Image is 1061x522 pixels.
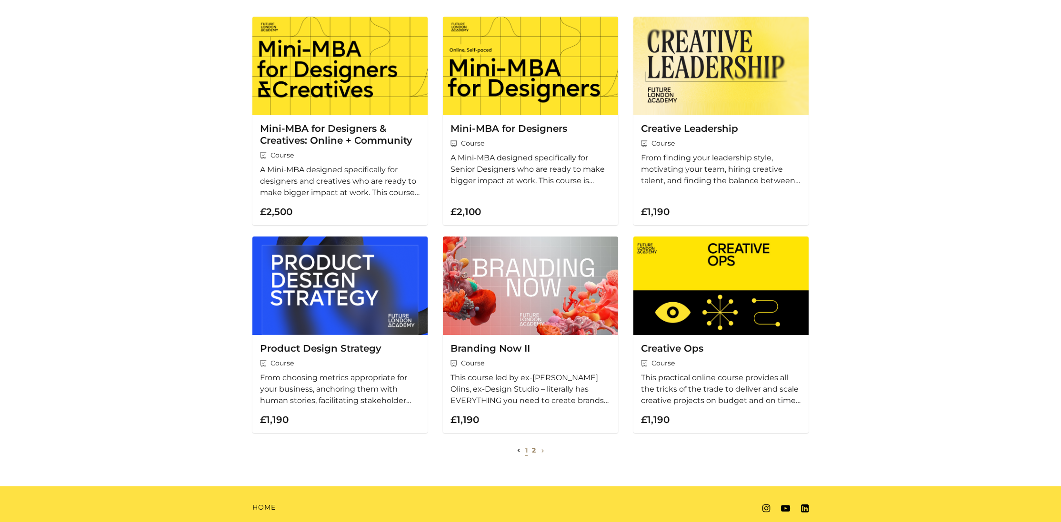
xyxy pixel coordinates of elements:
p: This practical online course provides all the tricks of the trade to deliver and scale creative p... [641,372,801,406]
a: 1 [525,446,528,454]
strong: £1,190 [641,414,670,425]
span: Course [260,358,420,368]
a: Mini-MBA for Designers Course A Mini-MBA designed specifically for Senior Designers who are ready... [443,17,618,225]
a: Creative Leadership Course From finding your leadership style, motivating your team, hiring creat... [633,17,809,225]
strong: £2,500 [260,206,292,217]
h3: Branding Now II [450,343,611,355]
a: Branding Now II Course This course led by ex-[PERSON_NAME] Olins, ex-Design Studio – literally ha... [443,236,618,433]
strong: £2,100 [450,206,481,217]
a: 2 [532,446,536,454]
strong: £1,190 [450,414,479,425]
a: Home [252,502,276,512]
h3: Mini-MBA for Designers & Creatives: Online + Community [260,123,420,147]
span: Course [450,138,611,148]
p: A Mini-MBA designed specifically for designers and creatives who are ready to make bigger impact ... [260,164,420,198]
p: From choosing metrics appropriate for your business, anchoring them with human stories, facilitat... [260,372,420,406]
p: This course led by ex-[PERSON_NAME] Olins, ex-Design Studio – literally has EVERYTHING you need t... [450,372,611,406]
nav: All Courses [252,444,809,456]
p: A Mini-MBA designed specifically for Senior Designers who are ready to make bigger impact at work... [450,152,611,187]
p: From finding your leadership style, motivating your team, hiring creative talent, and finding the... [641,152,801,187]
span: Course [641,138,801,148]
a: Mini-MBA for Designers & Creatives: Online + Community Course A Mini-MBA designed specifically fo... [252,17,428,225]
a: Product Design Strategy Course From choosing metrics appropriate for your business, anchoring the... [252,236,428,433]
h3: Mini-MBA for Designers [450,123,611,135]
h3: Product Design Strategy [260,343,420,355]
a: Next page [539,446,547,454]
span: Course [641,358,801,368]
span: Course [260,150,420,160]
a: Creative Ops Course This practical online course provides all the tricks of the trade to deliver ... [633,236,809,433]
span: Course [450,358,611,368]
h3: Creative Ops [641,343,801,355]
strong: £1,190 [641,206,670,217]
strong: £1,190 [260,414,289,425]
h3: Creative Leadership [641,123,801,135]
